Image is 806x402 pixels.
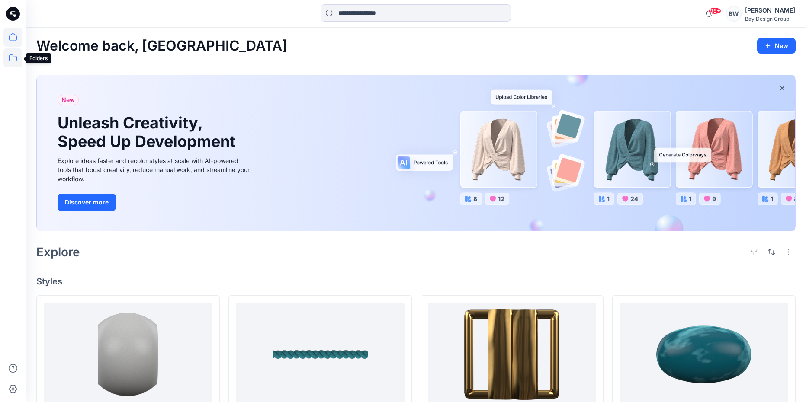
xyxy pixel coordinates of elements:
[61,95,75,105] span: New
[745,5,795,16] div: [PERSON_NAME]
[36,38,287,54] h2: Welcome back, [GEOGRAPHIC_DATA]
[745,16,795,22] div: Bay Design Group
[58,156,252,183] div: Explore ideas faster and recolor styles at scale with AI-powered tools that boost creativity, red...
[58,114,239,151] h1: Unleash Creativity, Speed Up Development
[58,194,252,211] a: Discover more
[708,7,721,14] span: 99+
[58,194,116,211] button: Discover more
[36,276,796,287] h4: Styles
[757,38,796,54] button: New
[726,6,742,22] div: BW
[36,245,80,259] h2: Explore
